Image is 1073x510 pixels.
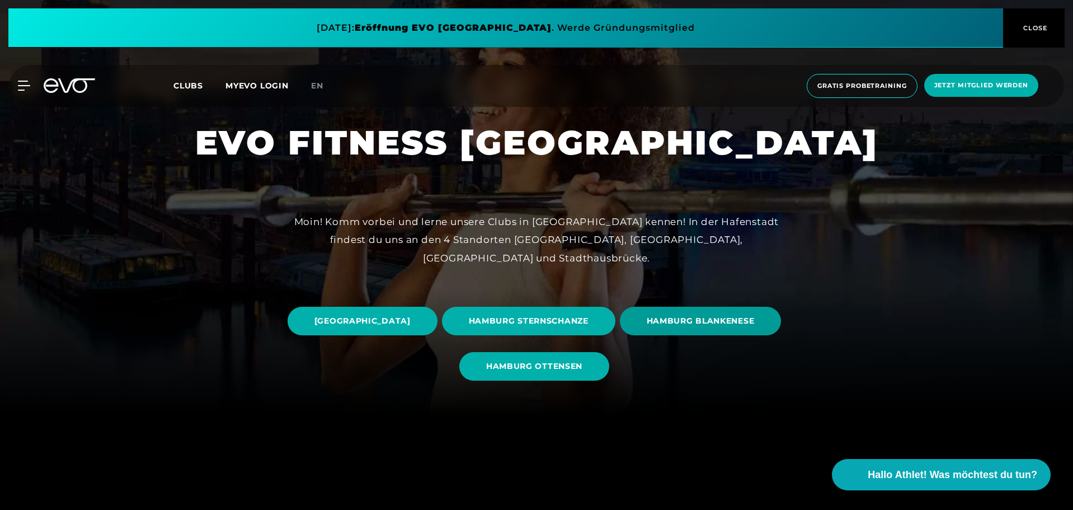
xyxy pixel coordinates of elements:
[195,121,878,165] h1: EVO FITNESS [GEOGRAPHIC_DATA]
[803,74,921,98] a: Gratis Probetraining
[311,79,337,92] a: en
[934,81,1028,90] span: Jetzt Mitglied werden
[288,298,442,344] a: [GEOGRAPHIC_DATA]
[311,81,323,91] span: en
[314,315,411,327] span: [GEOGRAPHIC_DATA]
[620,298,786,344] a: HAMBURG BLANKENESE
[921,74,1042,98] a: Jetzt Mitglied werden
[442,298,620,344] a: HAMBURG STERNSCHANZE
[868,467,1037,483] span: Hallo Athlet! Was möchtest du tun?
[225,81,289,91] a: MYEVO LOGIN
[832,459,1051,490] button: Hallo Athlet! Was möchtest du tun?
[486,361,582,372] span: HAMBURG OTTENSEN
[1003,8,1065,48] button: CLOSE
[1020,23,1048,33] span: CLOSE
[817,81,907,91] span: Gratis Probetraining
[647,315,755,327] span: HAMBURG BLANKENESE
[469,315,589,327] span: HAMBURG STERNSCHANZE
[459,344,614,389] a: HAMBURG OTTENSEN
[285,213,788,267] div: Moin! Komm vorbei und lerne unsere Clubs in [GEOGRAPHIC_DATA] kennen! In der Hafenstadt findest d...
[173,81,203,91] span: Clubs
[173,80,225,91] a: Clubs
